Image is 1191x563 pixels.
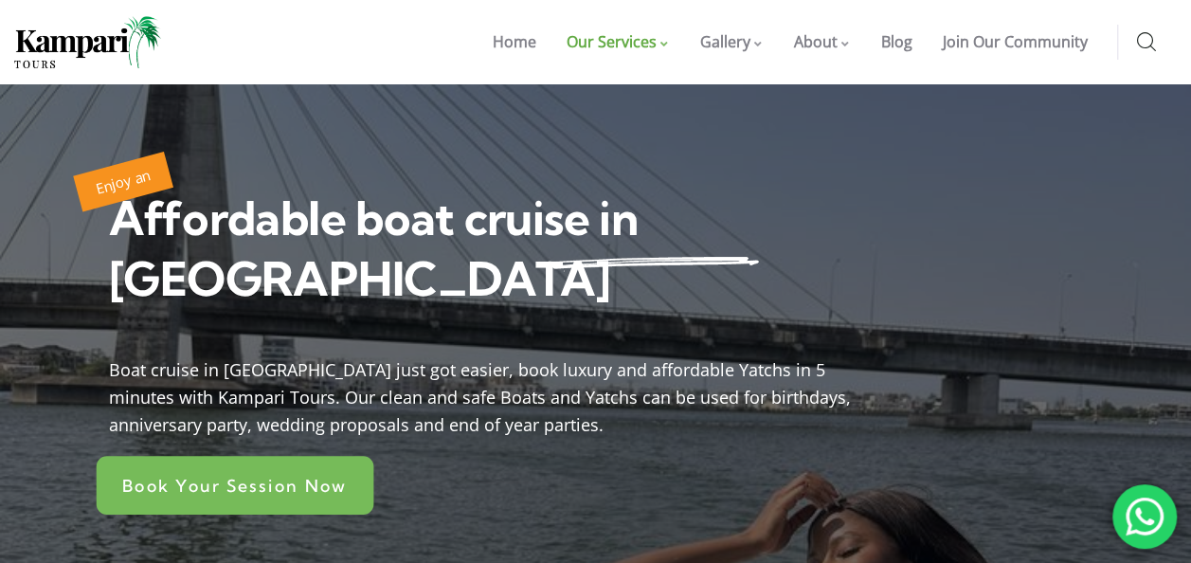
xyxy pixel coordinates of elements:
[122,477,348,494] span: Book Your Session Now
[943,31,1088,52] span: Join Our Community
[109,347,867,438] div: Boat cruise in [GEOGRAPHIC_DATA] just got easier, book luxury and affordable Yatchs in 5 minutes ...
[97,456,374,515] a: Book Your Session Now
[794,31,838,52] span: About
[1112,484,1177,549] div: 'Get
[881,31,912,52] span: Blog
[14,16,161,68] img: Home
[94,165,153,198] span: Enjoy an
[109,190,638,307] span: Affordable boat cruise in [GEOGRAPHIC_DATA]
[567,31,657,52] span: Our Services
[700,31,750,52] span: Gallery
[493,31,536,52] span: Home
